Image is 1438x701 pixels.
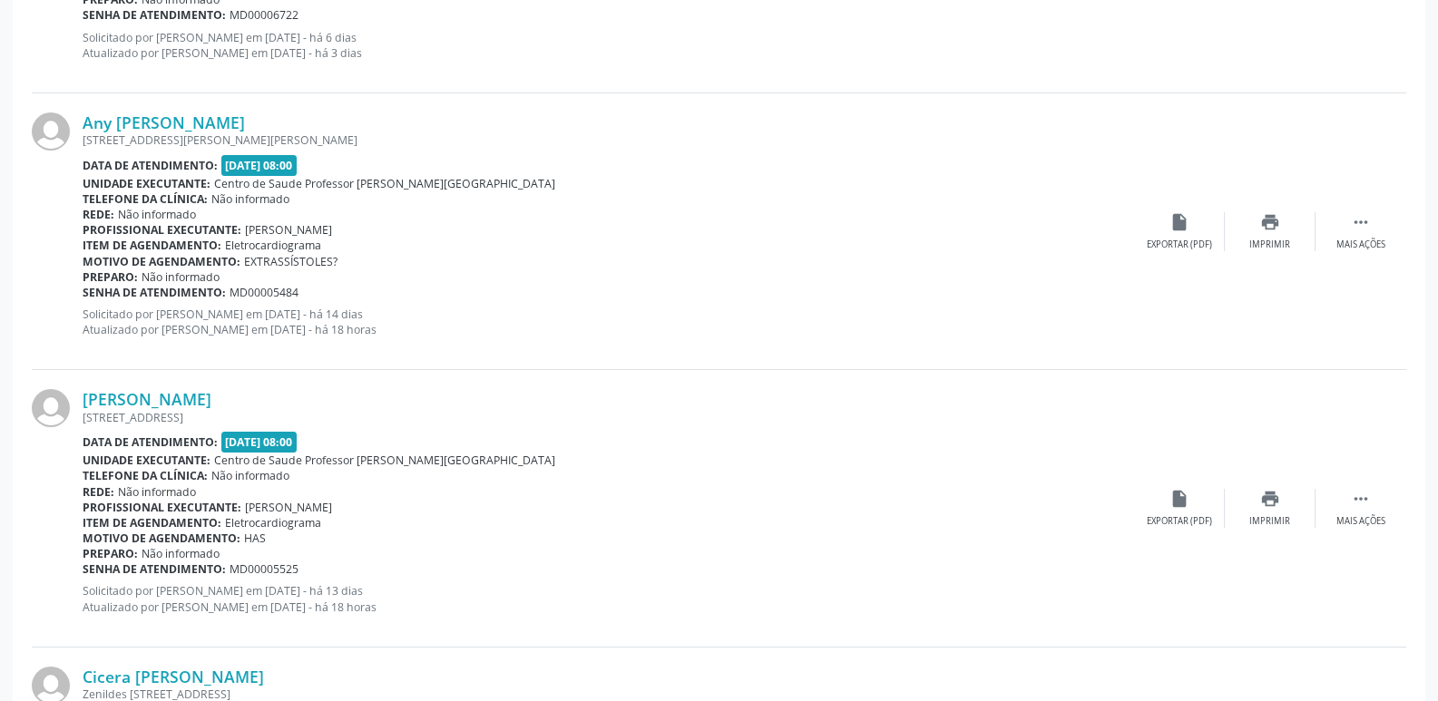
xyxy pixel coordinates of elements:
div: Mais ações [1336,515,1385,528]
span: [DATE] 08:00 [221,155,298,176]
div: [STREET_ADDRESS][PERSON_NAME][PERSON_NAME] [83,132,1134,148]
span: [DATE] 08:00 [221,432,298,453]
span: EXTRASSÍSTOLES? [244,254,337,269]
span: MD00006722 [230,7,298,23]
a: Cicera [PERSON_NAME] [83,667,264,686]
b: Motivo de agendamento: [83,254,240,269]
b: Data de atendimento: [83,434,218,450]
span: Não informado [211,191,289,207]
b: Senha de atendimento: [83,285,226,300]
span: Não informado [142,546,220,561]
span: Eletrocardiograma [225,515,321,531]
p: Solicitado por [PERSON_NAME] em [DATE] - há 13 dias Atualizado por [PERSON_NAME] em [DATE] - há 1... [83,583,1134,614]
img: img [32,112,70,151]
b: Item de agendamento: [83,238,221,253]
div: Imprimir [1249,515,1290,528]
div: Exportar (PDF) [1147,239,1212,251]
b: Profissional executante: [83,222,241,238]
span: Não informado [118,484,196,500]
span: [PERSON_NAME] [245,222,332,238]
a: [PERSON_NAME] [83,389,211,409]
span: MD00005484 [230,285,298,300]
i: print [1260,489,1280,509]
p: Solicitado por [PERSON_NAME] em [DATE] - há 14 dias Atualizado por [PERSON_NAME] em [DATE] - há 1... [83,307,1134,337]
i:  [1351,489,1371,509]
i:  [1351,212,1371,232]
b: Senha de atendimento: [83,7,226,23]
b: Item de agendamento: [83,515,221,531]
b: Telefone da clínica: [83,191,208,207]
b: Profissional executante: [83,500,241,515]
i: insert_drive_file [1169,489,1189,509]
div: [STREET_ADDRESS] [83,410,1134,425]
span: Centro de Saude Professor [PERSON_NAME][GEOGRAPHIC_DATA] [214,176,555,191]
b: Rede: [83,207,114,222]
span: Centro de Saude Professor [PERSON_NAME][GEOGRAPHIC_DATA] [214,453,555,468]
i: insert_drive_file [1169,212,1189,232]
span: HAS [244,531,266,546]
span: Não informado [211,468,289,483]
p: Solicitado por [PERSON_NAME] em [DATE] - há 6 dias Atualizado por [PERSON_NAME] em [DATE] - há 3 ... [83,30,1134,61]
span: Eletrocardiograma [225,238,321,253]
span: Não informado [118,207,196,222]
img: img [32,389,70,427]
span: MD00005525 [230,561,298,577]
b: Telefone da clínica: [83,468,208,483]
i: print [1260,212,1280,232]
b: Unidade executante: [83,453,210,468]
span: [PERSON_NAME] [245,500,332,515]
b: Motivo de agendamento: [83,531,240,546]
div: Imprimir [1249,239,1290,251]
b: Unidade executante: [83,176,210,191]
b: Rede: [83,484,114,500]
b: Preparo: [83,269,138,285]
div: Mais ações [1336,239,1385,251]
span: Não informado [142,269,220,285]
b: Senha de atendimento: [83,561,226,577]
b: Preparo: [83,546,138,561]
a: Any [PERSON_NAME] [83,112,245,132]
div: Exportar (PDF) [1147,515,1212,528]
b: Data de atendimento: [83,158,218,173]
